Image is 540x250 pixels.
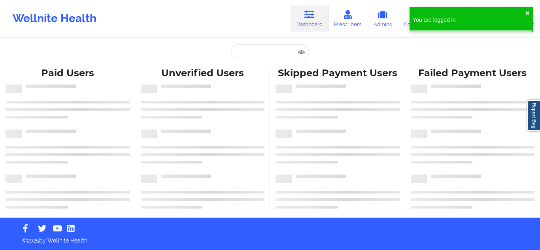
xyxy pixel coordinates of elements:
a: Dashboard [291,6,329,32]
div: Skipped Payment Users [276,67,400,79]
a: Admins [367,6,398,32]
p: © 2025 by Wellnite Health [17,231,523,244]
button: close [525,10,530,17]
a: Report Bug [527,100,540,131]
a: Coaches [398,6,431,32]
div: Unverified Users [141,67,265,79]
div: You are logged in [413,16,525,24]
a: Prescribers [329,6,368,32]
div: Failed Payment Users [411,67,535,79]
div: Paid Users [6,67,130,79]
